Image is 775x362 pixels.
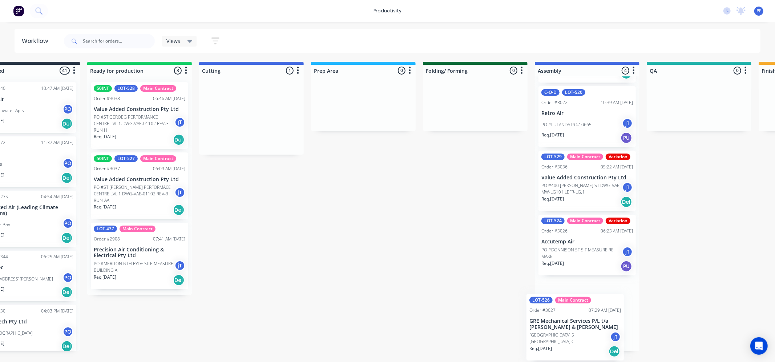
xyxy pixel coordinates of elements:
[22,37,52,45] div: Workflow
[750,337,768,355] div: Open Intercom Messenger
[166,37,180,45] span: Views
[370,5,405,16] div: productivity
[13,5,24,16] img: Factory
[756,8,761,14] span: PF
[83,34,155,48] input: Search for orders...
